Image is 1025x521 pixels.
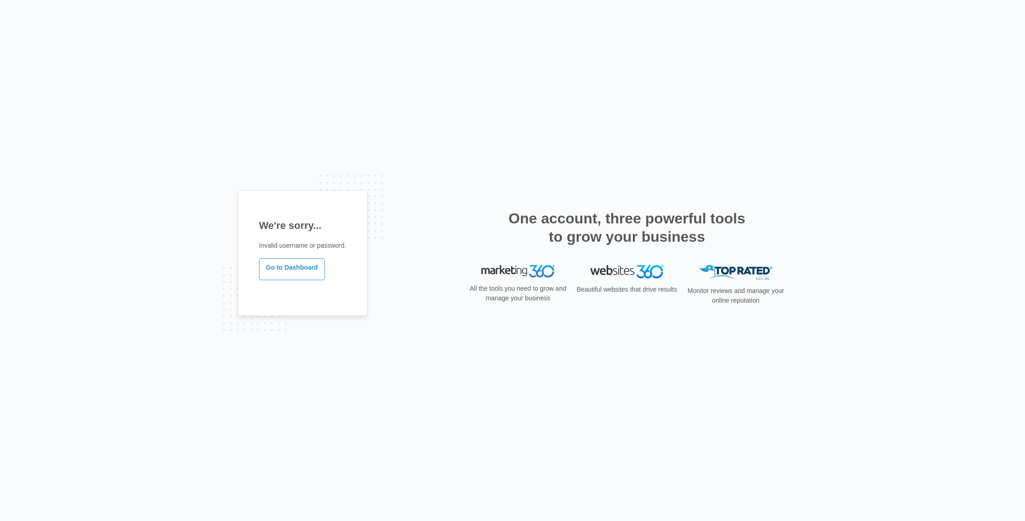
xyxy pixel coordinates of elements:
img: Marketing 360 [481,265,555,278]
p: Beautiful websites that drive results [576,285,678,294]
a: Go to Dashboard [259,258,325,280]
img: Websites 360 [590,265,664,278]
p: All the tools you need to grow and manage your business [467,284,569,303]
p: Invalid username or password. [259,241,346,250]
img: Top Rated Local [699,265,772,280]
h2: One account, three powerful tools to grow your business [506,209,748,246]
h1: We're sorry... [259,218,346,233]
p: Monitor reviews and manage your online reputation [685,286,787,305]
